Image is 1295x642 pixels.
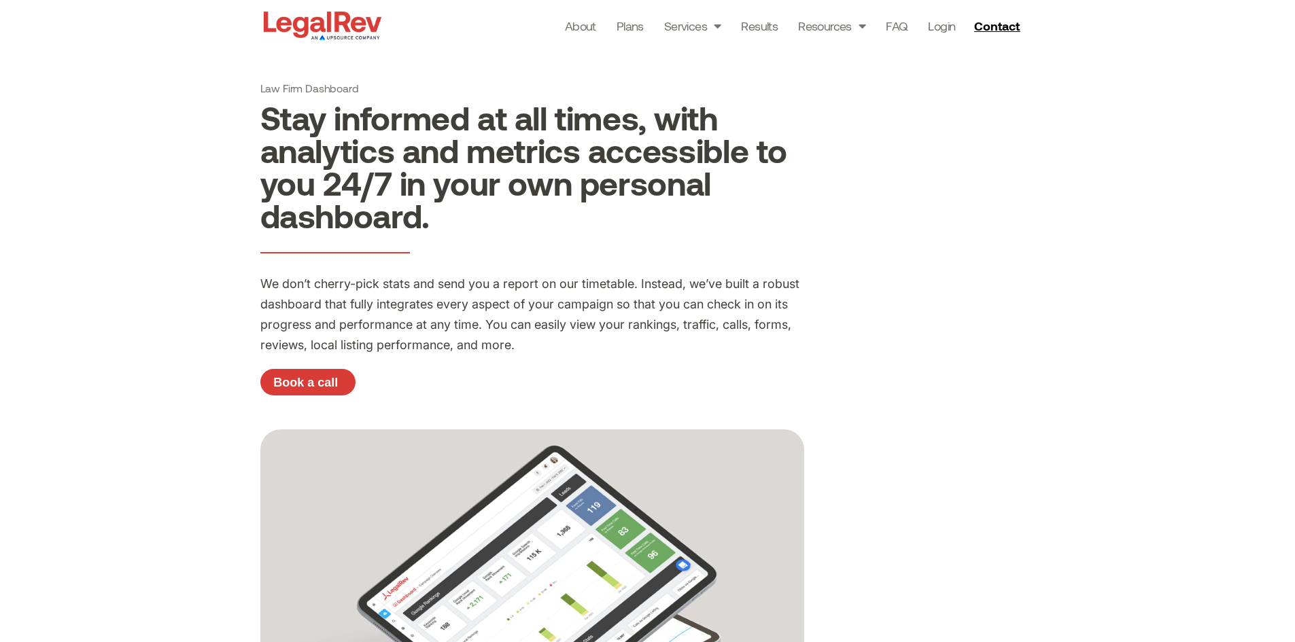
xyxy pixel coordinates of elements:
[798,16,865,35] a: Resources
[565,16,956,35] nav: Menu
[741,16,778,35] a: Results
[969,15,1029,37] a: Contact
[928,16,955,35] a: Login
[260,274,804,355] p: We don’t cherry-pick stats and send you a report on our timetable. Instead, we’ve built a robust ...
[273,376,338,389] span: Book a call
[974,20,1020,32] span: Contact
[617,16,644,35] a: Plans
[886,16,908,35] a: FAQ
[565,16,596,35] a: About
[260,82,804,94] h1: Law Firm Dashboard
[260,101,804,232] h2: Stay informed at all times, with analytics and metrics accessible to you 24/7 in your own persona...
[260,369,356,396] a: Book a call
[664,16,721,35] a: Services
